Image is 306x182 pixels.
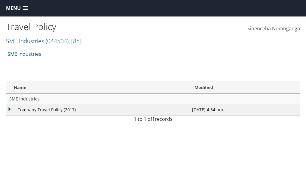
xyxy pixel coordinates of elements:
[247,25,300,32] span: Sinenceba Nomnganga
[6,20,153,33] h1: Travel Policy
[6,104,189,115] td: Company Travel Policy (2017)
[6,82,189,94] th: Name: activate to sort column ascending
[247,19,300,38] a: Sinenceba Nomnganga
[189,82,300,94] th: Modified: activate to sort column ascending
[6,37,81,45] a: SME Industries
[3,3,31,13] a: Menu
[11,115,295,126] div: 1 to 1 of records
[6,94,300,104] td: SME Industries
[69,37,81,45] span: , [ 85 ]
[8,48,41,60] a: SME Industries
[6,5,21,11] span: Menu
[46,37,69,45] span: ( 044504 )
[189,104,300,115] td: [DATE] 4:34 pm
[152,116,155,122] span: 1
